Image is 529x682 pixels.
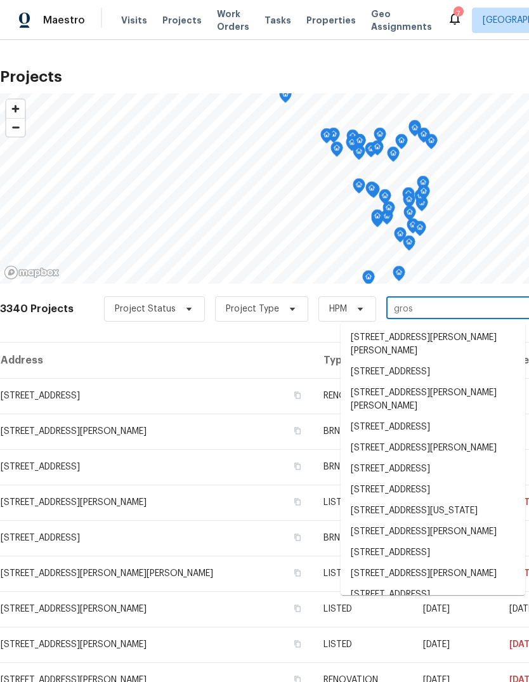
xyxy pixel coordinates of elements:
td: [DATE] [413,627,499,662]
td: BRN [313,449,413,485]
div: Map marker [320,128,333,148]
div: Map marker [346,129,359,149]
span: Work Orders [217,8,249,33]
span: Geo Assignments [371,8,432,33]
td: LISTED [313,556,413,591]
td: LISTED [313,485,413,520]
div: Map marker [403,206,416,225]
div: Map marker [353,134,366,154]
div: Map marker [417,128,430,147]
div: Map marker [371,209,384,229]
div: Map marker [371,140,384,160]
button: Copy Address [292,390,303,401]
span: HPM [329,303,347,315]
td: [DATE] [413,591,499,627]
td: BRN [313,520,413,556]
span: Project Status [115,303,176,315]
div: Map marker [353,178,365,198]
div: Map marker [393,266,405,285]
li: [STREET_ADDRESS] [341,417,525,438]
span: Visits [121,14,147,27]
td: LISTED [313,591,413,627]
li: [STREET_ADDRESS] [341,362,525,383]
span: Zoom out [6,119,25,136]
div: Map marker [387,147,400,166]
div: Map marker [362,270,375,290]
button: Zoom in [6,100,25,118]
div: Map marker [353,145,365,164]
button: Copy Address [292,461,303,472]
div: Map marker [425,134,438,154]
div: Map marker [382,201,395,221]
div: Map marker [395,134,408,154]
div: Map marker [408,121,421,141]
div: Map marker [379,189,391,209]
td: BRN [313,414,413,449]
button: Copy Address [292,567,303,579]
div: Map marker [417,185,430,204]
li: [STREET_ADDRESS][PERSON_NAME] [341,563,525,584]
button: Copy Address [292,496,303,508]
li: [STREET_ADDRESS][US_STATE] [341,501,525,521]
li: [STREET_ADDRESS][PERSON_NAME] [341,438,525,459]
a: Mapbox homepage [4,265,60,280]
div: 7 [454,8,462,20]
li: [STREET_ADDRESS] [341,584,525,605]
span: Projects [162,14,202,27]
div: Map marker [403,235,415,255]
span: Tasks [264,16,291,25]
span: Maestro [43,14,85,27]
button: Copy Address [292,638,303,650]
li: [STREET_ADDRESS] [341,480,525,501]
div: Map marker [374,128,386,147]
th: Type [313,343,413,378]
div: Map marker [330,141,343,161]
div: Map marker [346,136,358,155]
li: [STREET_ADDRESS][PERSON_NAME] [341,521,525,542]
li: [STREET_ADDRESS] [341,459,525,480]
div: Map marker [403,193,415,213]
span: Properties [306,14,356,27]
button: Zoom out [6,118,25,136]
li: [STREET_ADDRESS][PERSON_NAME][PERSON_NAME] [341,383,525,417]
td: LISTED [313,627,413,662]
div: Map marker [407,218,419,238]
button: Copy Address [292,603,303,614]
span: Project Type [226,303,279,315]
div: Map marker [394,227,407,247]
div: Map marker [402,187,415,207]
div: Map marker [327,128,340,147]
li: [STREET_ADDRESS] [341,542,525,563]
div: Map marker [414,221,426,240]
li: [STREET_ADDRESS][PERSON_NAME][PERSON_NAME] [341,327,525,362]
div: Map marker [417,176,429,195]
button: Copy Address [292,425,303,436]
button: Copy Address [292,532,303,543]
div: Map marker [365,181,378,201]
div: Map marker [408,120,421,140]
td: RENOVATION [313,378,413,414]
div: Map marker [279,88,292,107]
